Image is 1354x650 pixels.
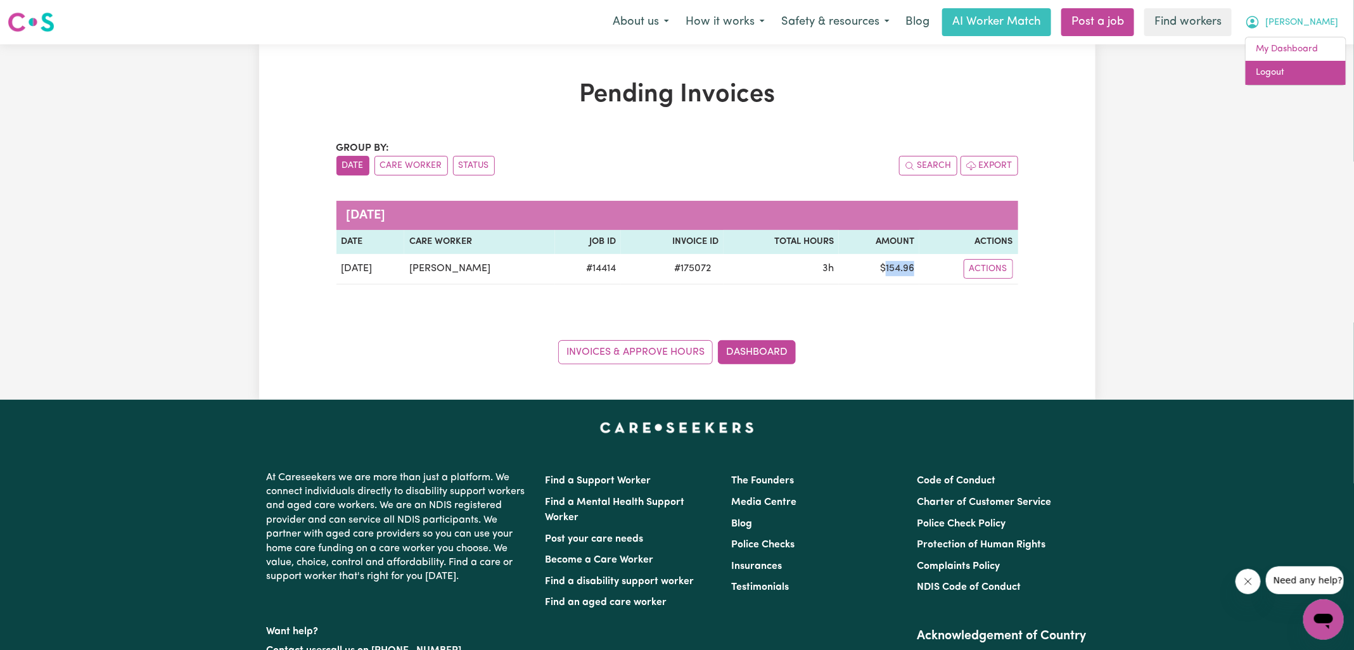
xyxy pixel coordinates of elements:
[8,8,54,37] a: Careseekers logo
[1061,8,1134,36] a: Post a job
[1246,61,1346,85] a: Logout
[773,9,898,35] button: Safety & resources
[731,582,789,592] a: Testimonials
[1237,9,1346,35] button: My Account
[917,497,1051,507] a: Charter of Customer Service
[961,156,1018,175] button: Export
[667,261,719,276] span: # 175072
[917,476,995,486] a: Code of Conduct
[546,577,694,587] a: Find a disability support worker
[8,11,54,34] img: Careseekers logo
[546,534,644,544] a: Post your care needs
[600,423,754,433] a: Careseekers home page
[917,582,1021,592] a: NDIS Code of Conduct
[899,156,957,175] button: Search
[453,156,495,175] button: sort invoices by paid status
[677,9,773,35] button: How it works
[1265,16,1338,30] span: [PERSON_NAME]
[898,8,937,36] a: Blog
[546,476,651,486] a: Find a Support Worker
[336,230,404,254] th: Date
[822,264,834,274] span: 3 hours
[604,9,677,35] button: About us
[267,620,530,639] p: Want help?
[1266,566,1344,594] iframe: Message from company
[731,540,795,550] a: Police Checks
[404,254,555,284] td: [PERSON_NAME]
[404,230,555,254] th: Care Worker
[724,230,839,254] th: Total Hours
[964,259,1013,279] button: Actions
[374,156,448,175] button: sort invoices by care worker
[336,80,1018,110] h1: Pending Invoices
[1236,569,1261,594] iframe: Close message
[917,628,1087,644] h2: Acknowledgement of Country
[336,156,369,175] button: sort invoices by date
[336,201,1018,230] caption: [DATE]
[731,561,782,571] a: Insurances
[1303,599,1344,640] iframe: Button to launch messaging window
[546,597,667,608] a: Find an aged care worker
[555,254,621,284] td: # 14414
[917,519,1006,529] a: Police Check Policy
[621,230,724,254] th: Invoice ID
[839,254,919,284] td: $ 154.96
[731,497,796,507] a: Media Centre
[546,497,685,523] a: Find a Mental Health Support Worker
[917,561,1000,571] a: Complaints Policy
[731,476,794,486] a: The Founders
[839,230,919,254] th: Amount
[919,230,1018,254] th: Actions
[718,340,796,364] a: Dashboard
[942,8,1051,36] a: AI Worker Match
[267,466,530,589] p: At Careseekers we are more than just a platform. We connect individuals directly to disability su...
[917,540,1045,550] a: Protection of Human Rights
[546,555,654,565] a: Become a Care Worker
[558,340,713,364] a: Invoices & Approve Hours
[1246,37,1346,61] a: My Dashboard
[1245,37,1346,86] div: My Account
[1144,8,1232,36] a: Find workers
[336,143,390,153] span: Group by:
[336,254,404,284] td: [DATE]
[731,519,752,529] a: Blog
[555,230,621,254] th: Job ID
